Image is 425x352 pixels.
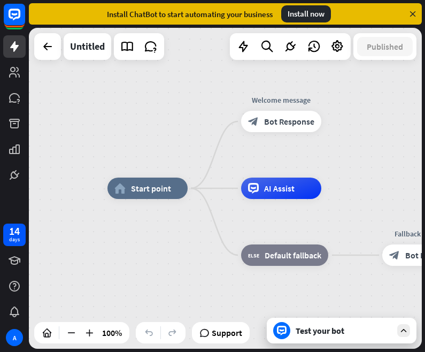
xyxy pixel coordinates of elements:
i: block_bot_response [389,250,400,261]
a: 14 days [3,224,26,246]
div: Untitled [70,33,105,60]
i: block_fallback [248,250,259,261]
i: block_bot_response [248,116,259,127]
div: Install now [281,5,331,22]
button: Published [357,37,413,56]
div: A [6,329,23,346]
div: days [9,236,20,243]
span: Default fallback [265,250,321,261]
button: Open LiveChat chat widget [9,4,41,36]
i: home_2 [114,183,126,194]
span: Bot Response [264,116,314,127]
div: 14 [9,226,20,236]
span: AI Assist [264,183,295,194]
span: Support [212,324,242,341]
div: Welcome message [233,95,329,105]
span: Start point [131,183,171,194]
div: Test your bot [296,325,392,336]
div: 100% [99,324,125,341]
div: Install ChatBot to start automating your business [107,9,273,19]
